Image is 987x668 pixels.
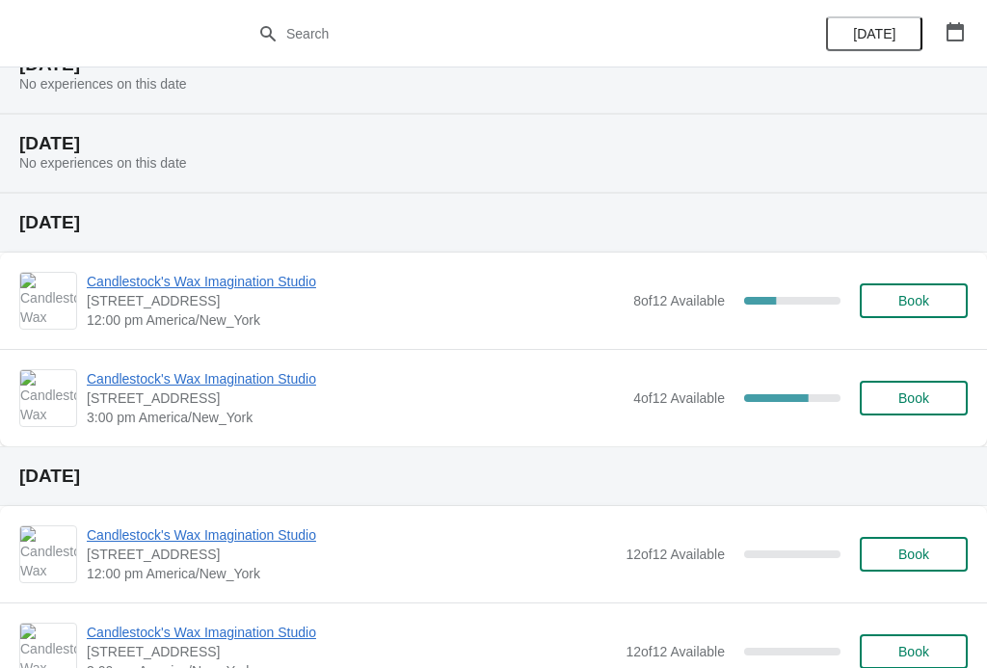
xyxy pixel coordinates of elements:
[20,273,76,329] img: Candlestock's Wax Imagination Studio | 1450 Rte 212, Saugerties, NY, USA | 12:00 pm America/New_York
[898,644,929,659] span: Book
[19,134,968,153] h2: [DATE]
[20,370,76,426] img: Candlestock's Wax Imagination Studio | 1450 Rte 212, Saugerties, NY, USA | 3:00 pm America/New_York
[898,547,929,562] span: Book
[19,76,187,92] span: No experiences on this date
[860,381,968,415] button: Book
[860,537,968,572] button: Book
[19,213,968,232] h2: [DATE]
[87,408,624,427] span: 3:00 pm America/New_York
[87,369,624,388] span: Candlestock's Wax Imagination Studio
[626,547,725,562] span: 12 of 12 Available
[860,283,968,318] button: Book
[87,388,624,408] span: [STREET_ADDRESS]
[87,623,616,642] span: Candlestock's Wax Imagination Studio
[87,564,616,583] span: 12:00 pm America/New_York
[633,293,725,308] span: 8 of 12 Available
[633,390,725,406] span: 4 of 12 Available
[626,644,725,659] span: 12 of 12 Available
[87,310,624,330] span: 12:00 pm America/New_York
[87,291,624,310] span: [STREET_ADDRESS]
[87,525,616,545] span: Candlestock's Wax Imagination Studio
[87,545,616,564] span: [STREET_ADDRESS]
[19,467,968,486] h2: [DATE]
[898,390,929,406] span: Book
[898,293,929,308] span: Book
[19,155,187,171] span: No experiences on this date
[853,26,895,41] span: [DATE]
[285,16,740,51] input: Search
[20,526,76,582] img: Candlestock's Wax Imagination Studio | 1450 Rte 212, Saugerties, NY, USA | 12:00 pm America/New_York
[826,16,922,51] button: [DATE]
[87,272,624,291] span: Candlestock's Wax Imagination Studio
[87,642,616,661] span: [STREET_ADDRESS]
